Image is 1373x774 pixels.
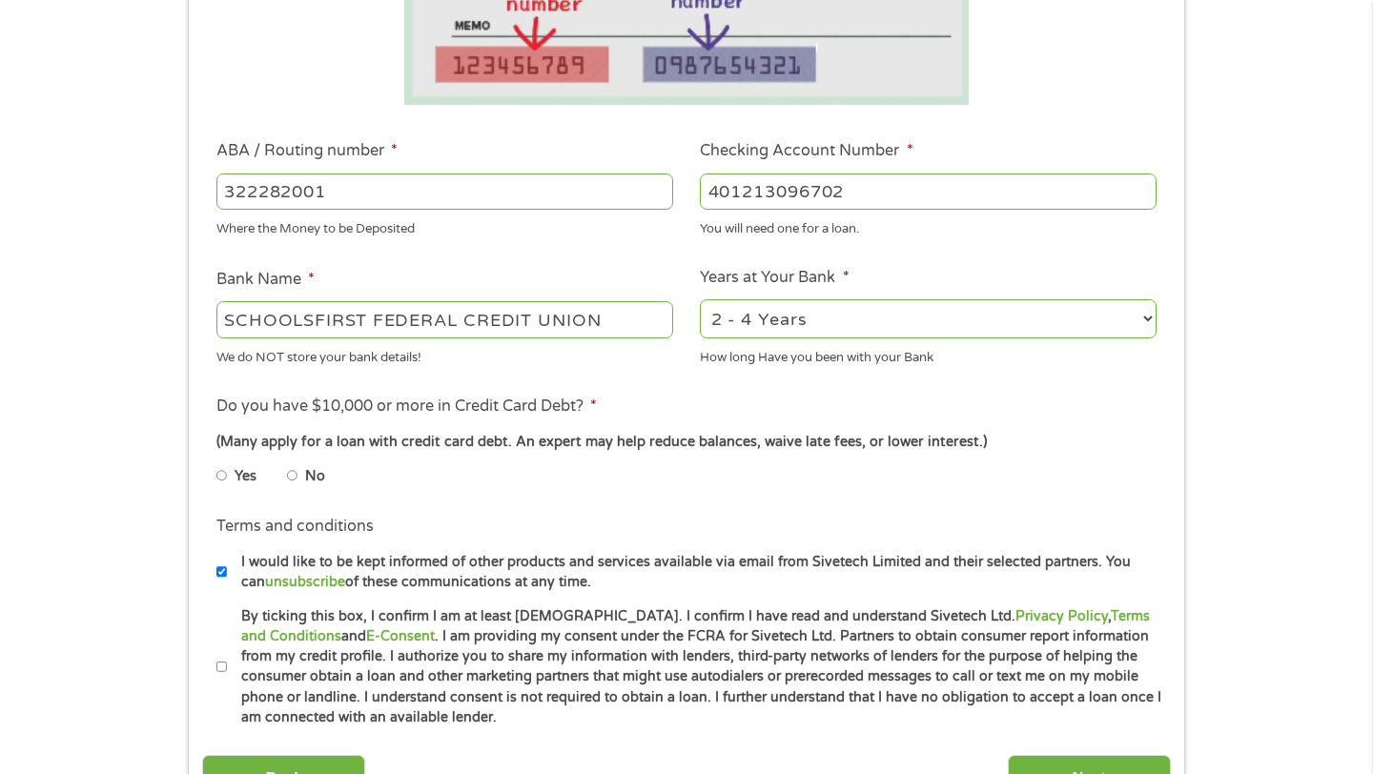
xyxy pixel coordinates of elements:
input: 345634636 [700,173,1157,210]
a: Terms and Conditions [241,608,1150,644]
label: Bank Name [216,270,315,290]
a: Privacy Policy [1015,608,1108,624]
div: (Many apply for a loan with credit card debt. An expert may help reduce balances, waive late fees... [216,432,1157,453]
div: Where the Money to be Deposited [216,214,673,239]
label: Years at Your Bank [700,268,849,288]
label: ABA / Routing number [216,141,398,161]
label: Checking Account Number [700,141,912,161]
label: No [305,466,325,487]
a: unsubscribe [265,574,345,590]
label: Do you have $10,000 or more in Credit Card Debt? [216,397,597,417]
div: You will need one for a loan. [700,214,1157,239]
a: E-Consent [366,628,435,644]
div: We do NOT store your bank details! [216,341,673,367]
label: I would like to be kept informed of other products and services available via email from Sivetech... [227,552,1162,593]
div: How long Have you been with your Bank [700,341,1157,367]
label: By ticking this box, I confirm I am at least [DEMOGRAPHIC_DATA]. I confirm I have read and unders... [227,606,1162,728]
label: Yes [235,466,256,487]
label: Terms and conditions [216,517,374,537]
input: 263177916 [216,173,673,210]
